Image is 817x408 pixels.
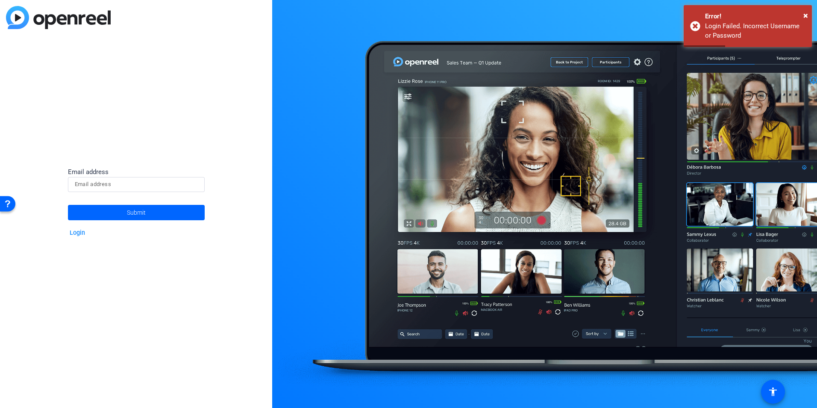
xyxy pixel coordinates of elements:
[68,168,109,176] span: Email address
[75,179,198,189] input: Email address
[705,12,805,21] div: Error!
[803,9,808,22] button: Close
[6,6,111,29] img: blue-gradient.svg
[70,229,85,237] a: Login
[705,21,805,41] div: Login Failed. Incorrect Username or Password
[68,205,205,220] button: Submit
[127,202,146,223] span: Submit
[803,10,808,21] span: ×
[768,387,778,397] mat-icon: accessibility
